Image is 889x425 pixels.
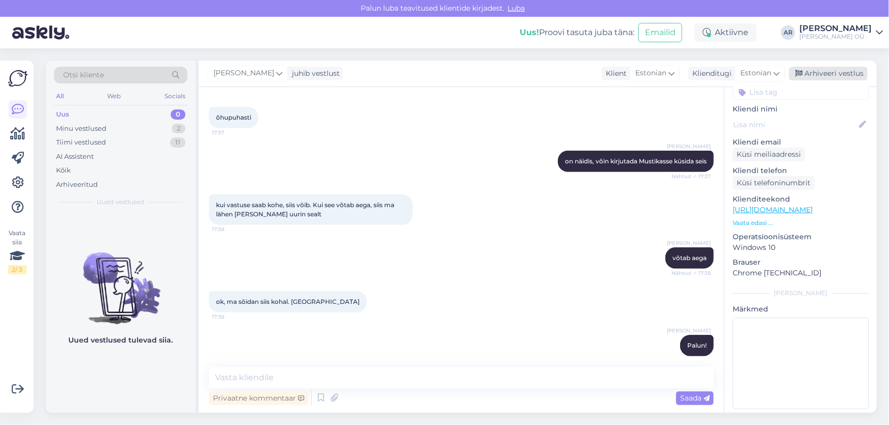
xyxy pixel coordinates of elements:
span: Nähtud ✓ 17:38 [671,269,711,277]
div: [PERSON_NAME] [733,289,869,298]
div: [PERSON_NAME] [799,24,872,33]
p: Chrome [TECHNICAL_ID] [733,268,869,278]
p: Kliendi telefon [733,165,869,176]
input: Lisa tag [733,84,869,100]
span: võtab aega [672,254,707,262]
div: Socials [163,90,187,103]
span: Saada [680,393,710,403]
div: All [54,90,66,103]
div: 2 [172,124,185,134]
img: No chats [46,234,196,326]
span: [PERSON_NAME] [667,143,711,150]
span: [PERSON_NAME] [667,327,711,334]
span: 17:37 [212,129,250,136]
p: Klienditeekond [733,194,869,205]
p: Kliendi nimi [733,104,869,115]
div: Tiimi vestlused [56,137,106,148]
div: Vaata siia [8,229,26,274]
div: Arhiveeritud [56,180,98,190]
div: Küsi meiliaadressi [733,148,805,161]
span: kui vastuse saab kohe, siis võib. Kui see võtab aega, siis ma lähen [PERSON_NAME] uurin sealt [216,201,396,218]
span: 17:38 [212,225,250,233]
div: Aktiivne [694,23,757,42]
input: Lisa nimi [733,119,857,130]
p: Windows 10 [733,242,869,253]
div: Privaatne kommentaar [209,391,308,405]
div: [PERSON_NAME] OÜ [799,33,872,41]
div: 0 [171,109,185,120]
div: AR [781,25,795,40]
a: [PERSON_NAME][PERSON_NAME] OÜ [799,24,883,41]
span: Luba [505,4,528,13]
p: Operatsioonisüsteem [733,232,869,242]
span: Estonian [740,68,771,79]
div: Klienditugi [688,68,732,79]
span: 17:38 [672,357,711,364]
p: Kliendi email [733,137,869,148]
span: Palun! [687,342,707,349]
span: Nähtud ✓ 17:37 [671,173,711,180]
div: Klient [602,68,627,79]
div: Web [105,90,123,103]
button: Emailid [638,23,682,42]
div: 2 / 3 [8,265,26,274]
div: Minu vestlused [56,124,106,134]
p: Uued vestlused tulevad siia. [69,335,173,346]
p: Märkmed [733,304,869,315]
p: Vaata edasi ... [733,218,869,228]
span: [PERSON_NAME] [213,68,274,79]
span: õhupuhasti [216,114,251,121]
span: 17:38 [212,313,250,321]
span: [PERSON_NAME] [667,239,711,247]
p: Brauser [733,257,869,268]
span: Estonian [635,68,666,79]
span: Uued vestlused [97,197,145,207]
div: AI Assistent [56,152,94,162]
div: 11 [170,137,185,148]
div: Proovi tasuta juba täna: [520,26,634,39]
div: Uus [56,109,69,120]
b: Uus! [520,27,539,37]
a: [URL][DOMAIN_NAME] [733,205,813,214]
span: Otsi kliente [63,70,104,80]
span: on näidis, võin kirjutada Mustikasse küsida seis [565,157,707,165]
div: juhib vestlust [288,68,340,79]
img: Askly Logo [8,69,28,88]
div: Kõik [56,165,71,176]
div: Küsi telefoninumbrit [733,176,815,190]
span: ok, ma sõidan siis kohal. [GEOGRAPHIC_DATA] [216,298,360,305]
div: Arhiveeri vestlus [789,67,868,80]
